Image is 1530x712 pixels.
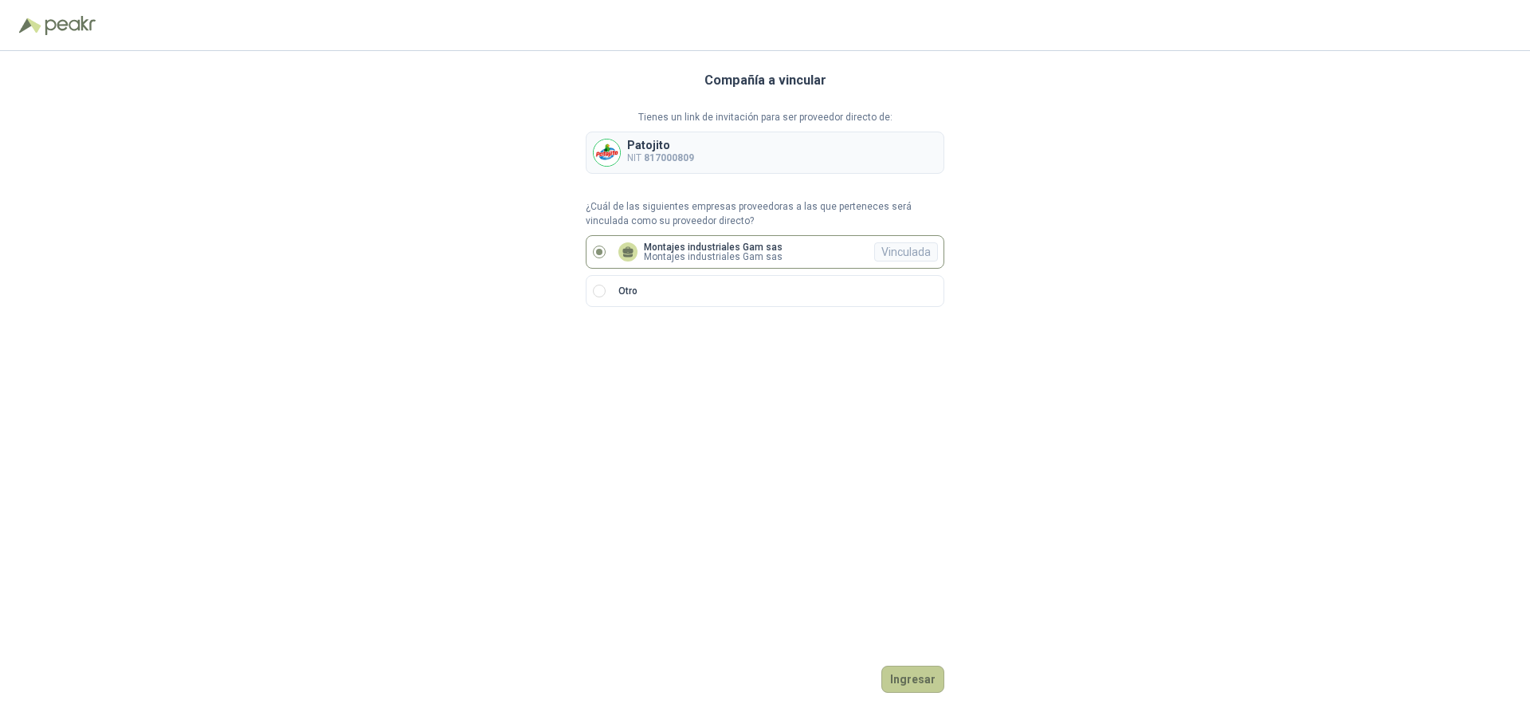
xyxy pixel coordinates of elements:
[627,151,694,166] p: NIT
[586,110,944,125] p: Tienes un link de invitación para ser proveedor directo de:
[594,140,620,166] img: Company Logo
[19,18,41,33] img: Logo
[704,70,826,91] h3: Compañía a vincular
[644,152,694,163] b: 817000809
[45,16,96,35] img: Peakr
[618,284,637,299] p: Otro
[627,140,694,151] p: Patojito
[881,666,944,693] button: Ingresar
[874,242,938,262] div: Vinculada
[644,242,783,252] p: Montajes industriales Gam sas
[586,199,944,230] p: ¿Cuál de las siguientes empresas proveedoras a las que perteneces será vinculada como su proveedo...
[644,252,783,262] p: Montajes industriales Gam sas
